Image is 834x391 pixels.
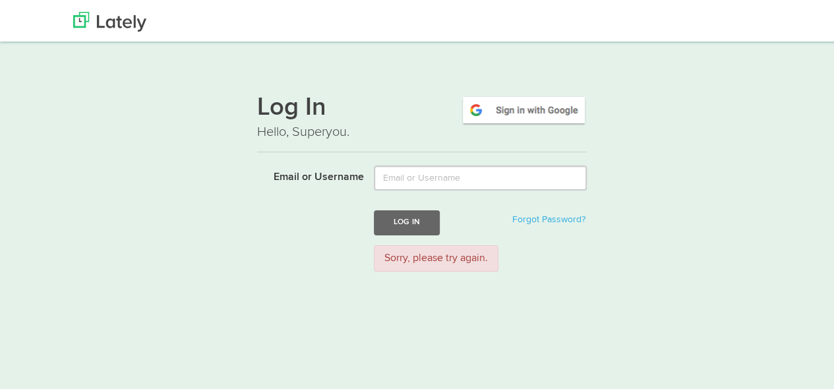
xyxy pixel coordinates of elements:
[512,213,585,222] a: Forgot Password?
[374,164,587,189] input: Email or Username
[461,93,587,123] img: google-signin.png
[374,243,498,270] div: Sorry, please try again.
[247,164,364,183] label: Email or Username
[257,121,587,140] p: Hello, Superyou.
[73,10,146,30] img: Lately
[374,208,440,233] button: Log In
[257,93,587,121] h1: Log In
